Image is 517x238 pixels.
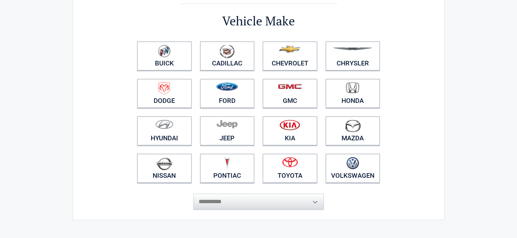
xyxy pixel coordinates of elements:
a: Nissan [137,154,192,183]
img: chevrolet [279,46,301,53]
img: gmc [278,84,302,89]
img: jeep [217,119,237,129]
a: Honda [326,79,380,108]
a: Volkswagen [326,154,380,183]
img: ford [216,82,238,91]
img: hyundai [155,119,174,129]
img: honda [346,82,359,93]
img: pontiac [224,157,230,169]
a: Chevrolet [263,41,317,71]
img: chrysler [333,48,373,50]
img: dodge [159,82,170,95]
a: Mazda [326,116,380,146]
a: GMC [263,79,317,108]
a: Kia [263,116,317,146]
a: Buick [137,41,192,71]
a: Pontiac [200,154,255,183]
img: cadillac [220,45,235,58]
img: buick [158,45,171,58]
img: volkswagen [346,157,359,170]
a: Toyota [263,154,317,183]
a: Chrysler [326,41,380,71]
h2: Vehicle Make [133,13,384,29]
a: Hyundai [137,116,192,146]
a: Dodge [137,79,192,108]
img: mazda [344,119,361,132]
a: Cadillac [200,41,255,71]
img: nissan [157,157,172,170]
img: toyota [282,157,298,167]
a: Ford [200,79,255,108]
img: kia [280,119,300,130]
a: Jeep [200,116,255,146]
